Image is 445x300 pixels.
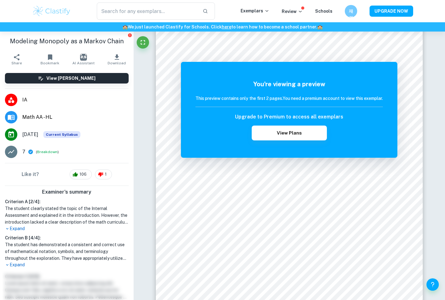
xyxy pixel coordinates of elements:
[195,95,383,102] h6: This preview contains only the first 2 pages. You need a premium account to view this exemplar.
[122,24,128,29] span: 🏫
[370,6,413,17] button: UPGRADE NOW
[5,262,129,268] p: Expand
[426,278,439,291] button: Help and Feedback
[76,171,90,178] span: 106
[22,171,39,178] h6: Like it?
[252,126,327,140] button: View Plans
[282,8,303,15] p: Review
[67,51,100,68] button: AI Assistant
[22,114,129,121] span: Math AA - HL
[22,96,129,104] span: IA
[5,36,129,46] h1: Modeling Monopoly as a Markov Chain
[235,113,343,121] h6: Upgrade to Premium to access all exemplars
[43,131,80,138] span: Current Syllabus
[1,24,444,30] h6: We just launched Clastify for Schools. Click to learn how to become a school partner.
[5,198,129,205] h6: Criterion A [ 2 / 4 ]:
[80,54,87,61] img: AI Assistant
[11,61,22,65] span: Share
[46,75,96,82] h6: View [PERSON_NAME]
[100,51,134,68] button: Download
[108,61,126,65] span: Download
[5,205,129,225] h1: The student clearly stated the topic of the Internal Assessment and explained it in the introduct...
[5,225,129,232] p: Expand
[315,9,332,14] a: Schools
[317,24,323,29] span: 🏫
[2,188,131,196] h6: Examiner's summary
[137,36,149,49] button: Fullscreen
[22,148,25,156] p: 7
[22,131,38,138] span: [DATE]
[33,51,67,68] button: Bookmark
[241,7,269,14] p: Exemplars
[5,241,129,262] h1: The student has demonstrated a consistent and correct use of mathematical notation, symbols, and ...
[5,73,129,84] button: View [PERSON_NAME]
[43,131,80,138] div: This exemplar is based on the current syllabus. Feel free to refer to it for inspiration/ideas wh...
[97,2,198,20] input: Search for any exemplars...
[345,5,357,17] button: 재경
[41,61,59,65] span: Bookmark
[32,5,71,17] img: Clastify logo
[5,234,129,241] h6: Criterion B [ 4 / 4 ]:
[72,61,95,65] span: AI Assistant
[101,171,110,178] span: 1
[128,33,132,37] button: Report issue
[195,79,383,89] h5: You're viewing a preview
[347,8,354,15] h6: 재경
[36,149,59,155] span: ( )
[222,24,231,29] a: here
[37,149,58,155] button: Breakdown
